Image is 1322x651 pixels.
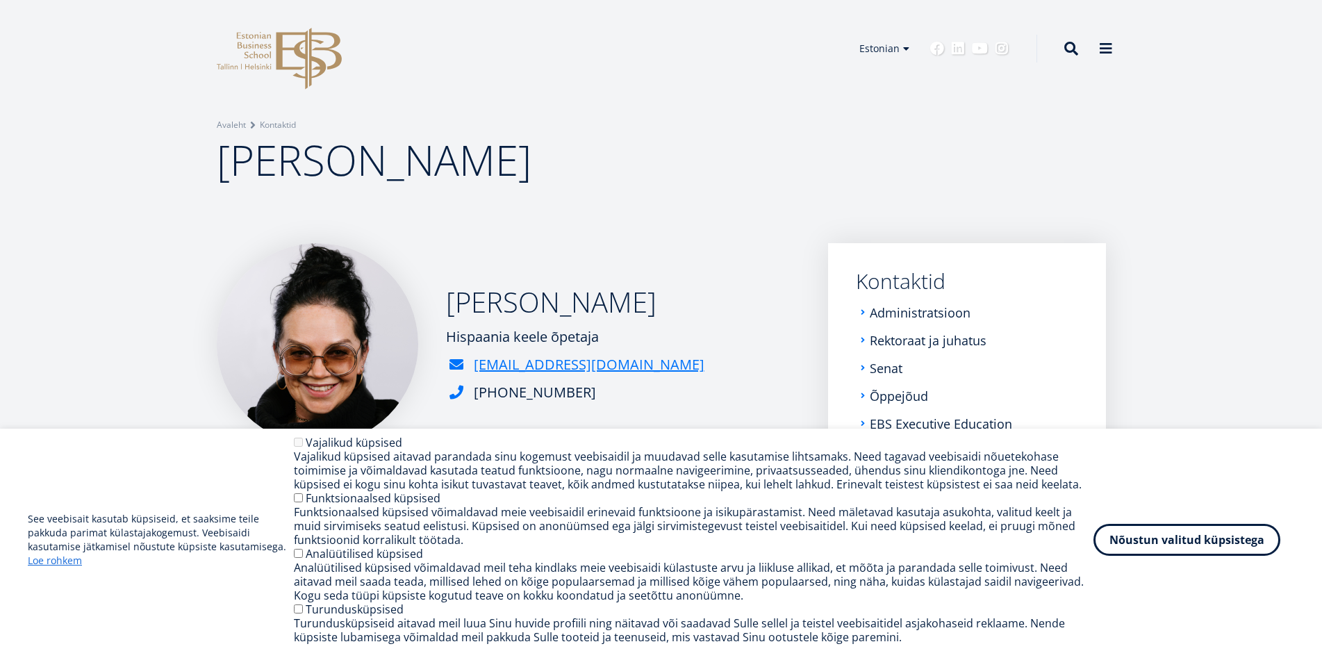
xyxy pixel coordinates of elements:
a: Facebook [930,42,944,56]
a: Youtube [972,42,988,56]
div: [PHONE_NUMBER] [474,382,596,403]
a: Instagram [995,42,1009,56]
a: EBS Executive Education [870,417,1012,431]
label: Analüütilised küpsised [306,546,423,561]
label: Turundusküpsised [306,602,404,617]
div: Vajalikud küpsised aitavad parandada sinu kogemust veebisaidil ja muudavad selle kasutamise lihts... [294,450,1093,491]
div: Funktsionaalsed küpsised võimaldavad meie veebisaidil erinevaid funktsioone ja isikupärastamist. ... [294,505,1093,547]
a: Avaleht [217,118,246,132]
div: Hispaania keele õpetaja [446,327,704,347]
a: Administratsioon [870,306,970,320]
div: Turundusküpsiseid aitavad meil luua Sinu huvide profiili ning näitavad või saadavad Sulle sellel ... [294,616,1093,644]
a: Loe rohkem [28,554,82,568]
label: Funktsionaalsed küpsised [306,491,440,506]
a: Linkedin [951,42,965,56]
span: [PERSON_NAME] [217,131,531,188]
button: Nõustun valitud küpsistega [1093,524,1280,556]
a: Rektoraat ja juhatus [870,333,986,347]
a: [EMAIL_ADDRESS][DOMAIN_NAME] [474,354,704,375]
h2: [PERSON_NAME] [446,285,704,320]
img: Tiia Reimal [217,243,418,445]
label: Vajalikud küpsised [306,435,402,450]
a: Senat [870,361,902,375]
a: Õppejõud [870,389,928,403]
a: Kontaktid [260,118,296,132]
div: Analüütilised küpsised võimaldavad meil teha kindlaks meie veebisaidi külastuste arvu ja liikluse... [294,561,1093,602]
a: Kontaktid [856,271,1078,292]
p: See veebisait kasutab küpsiseid, et saaksime teile pakkuda parimat külastajakogemust. Veebisaidi ... [28,512,294,568]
